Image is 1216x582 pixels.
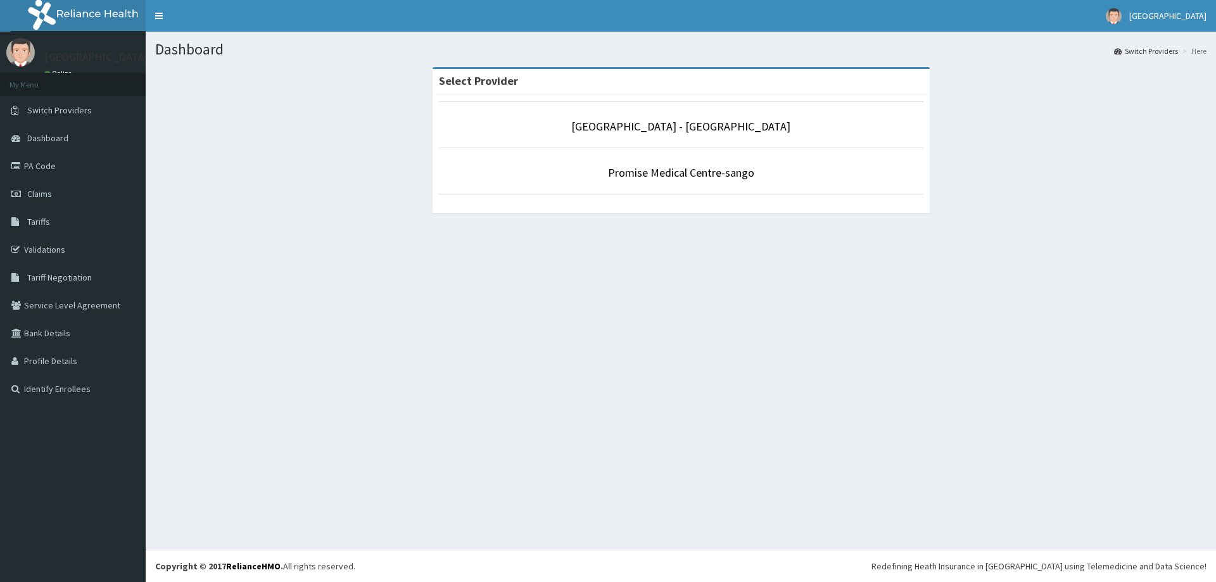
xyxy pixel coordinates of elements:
[226,560,281,572] a: RelianceHMO
[27,104,92,116] span: Switch Providers
[6,38,35,66] img: User Image
[146,550,1216,582] footer: All rights reserved.
[571,119,790,134] a: [GEOGRAPHIC_DATA] - [GEOGRAPHIC_DATA]
[608,165,754,180] a: Promise Medical Centre-sango
[27,188,52,199] span: Claims
[44,51,149,63] p: [GEOGRAPHIC_DATA]
[27,132,68,144] span: Dashboard
[1106,8,1122,24] img: User Image
[27,216,50,227] span: Tariffs
[1129,10,1206,22] span: [GEOGRAPHIC_DATA]
[871,560,1206,573] div: Redefining Heath Insurance in [GEOGRAPHIC_DATA] using Telemedicine and Data Science!
[27,272,92,283] span: Tariff Negotiation
[155,41,1206,58] h1: Dashboard
[439,73,518,88] strong: Select Provider
[44,69,75,78] a: Online
[155,560,283,572] strong: Copyright © 2017 .
[1179,46,1206,56] li: Here
[1114,46,1178,56] a: Switch Providers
